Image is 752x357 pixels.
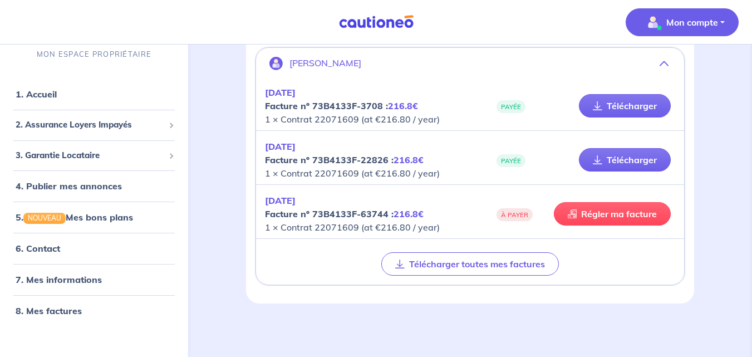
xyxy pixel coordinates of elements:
[579,148,671,172] a: Télécharger
[4,237,184,260] div: 6. Contact
[626,8,739,36] button: illu_account_valid_menu.svgMon compte
[265,194,470,234] p: 1 × Contrat 22071609 (at €216.80 / year)
[265,87,296,98] em: [DATE]
[289,58,361,69] p: [PERSON_NAME]
[265,208,424,219] strong: Facture nº 73B4133F-63744 :
[4,175,184,197] div: 4. Publier mes annonces
[394,208,424,219] em: 216.8€
[644,13,662,31] img: illu_account_valid_menu.svg
[265,86,470,126] p: 1 × Contrat 22071609 (at €216.80 / year)
[16,149,164,162] span: 3. Garantie Locataire
[256,50,684,77] button: [PERSON_NAME]
[16,305,82,316] a: 8. Mes factures
[16,180,122,192] a: 4. Publier mes annonces
[265,195,296,206] em: [DATE]
[497,208,533,221] span: À PAYER
[381,252,559,276] button: Télécharger toutes mes factures
[16,243,60,254] a: 6. Contact
[4,83,184,105] div: 1. Accueil
[394,154,424,165] em: 216.8€
[265,141,296,152] em: [DATE]
[4,268,184,291] div: 7. Mes informations
[388,100,418,111] em: 216.8€
[269,57,283,70] img: illu_account.svg
[265,154,424,165] strong: Facture nº 73B4133F-22826 :
[4,145,184,167] div: 3. Garantie Locataire
[497,154,525,167] span: PAYÉE
[666,16,718,29] p: Mon compte
[4,206,184,228] div: 5.NOUVEAUMes bons plans
[37,49,151,60] p: MON ESPACE PROPRIÉTAIRE
[16,89,57,100] a: 1. Accueil
[265,140,470,180] p: 1 × Contrat 22071609 (at €216.80 / year)
[4,300,184,322] div: 8. Mes factures
[335,15,418,29] img: Cautioneo
[554,202,671,226] a: Régler ma facture
[579,94,671,118] a: Télécharger
[4,114,184,136] div: 2. Assurance Loyers Impayés
[497,100,525,113] span: PAYÉE
[265,100,418,111] strong: Facture nº 73B4133F-3708 :
[16,274,102,285] a: 7. Mes informations
[16,212,133,223] a: 5.NOUVEAUMes bons plans
[16,119,164,131] span: 2. Assurance Loyers Impayés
